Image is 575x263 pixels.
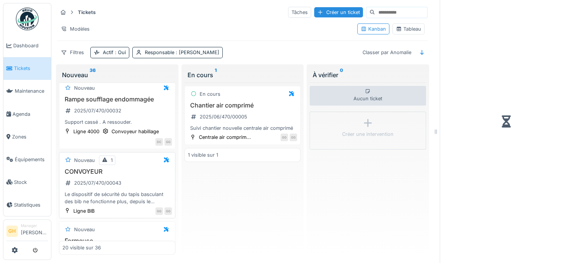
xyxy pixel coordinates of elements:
[13,42,48,49] span: Dashboard
[361,25,386,33] div: Kanban
[342,131,394,138] div: Créer une intervention
[62,70,172,79] div: Nouveau
[21,223,48,229] div: Manager
[73,207,95,215] div: Ligne BIB
[310,86,426,106] div: Aucun ticket
[74,226,95,233] div: Nouveau
[73,128,99,135] div: Ligne 4000
[155,207,163,215] div: GG
[3,103,51,125] a: Agenda
[90,70,96,79] sup: 36
[155,138,163,146] div: DC
[62,118,172,126] div: Support cassé . A ressouder.
[3,193,51,216] a: Statistiques
[313,70,423,79] div: À vérifier
[290,134,297,141] div: GG
[340,70,343,79] sup: 0
[188,124,298,132] div: Suivi chantier nouvelle centrale air comprimé
[3,34,51,57] a: Dashboard
[16,8,39,30] img: Badge_color-CXgf-gQk.svg
[281,134,288,141] div: GG
[396,25,421,33] div: Tableau
[62,191,172,205] div: Le dispositif de sécurité du tapis basculant des bib ne fonctionne plus, depuis le remplacement d...
[188,102,298,109] h3: Chantier air comprimé
[200,113,247,120] div: 2025/06/470/00005
[288,7,311,18] div: Tâches
[57,23,93,34] div: Modèles
[164,138,172,146] div: GG
[113,50,126,55] span: : Oui
[14,65,48,72] span: Tickets
[111,157,113,164] div: 1
[75,9,99,16] strong: Tickets
[74,107,121,114] div: 2025/07/470/00032
[3,125,51,148] a: Zones
[15,156,48,163] span: Équipements
[103,49,126,56] div: Actif
[188,70,298,79] div: En cours
[174,50,219,55] span: : [PERSON_NAME]
[6,226,18,237] li: GH
[62,168,172,175] h3: CONVOYEUR
[215,70,217,79] sup: 1
[314,7,363,17] div: Créer un ticket
[188,151,218,159] div: 1 visible sur 1
[57,47,87,58] div: Filtres
[15,87,48,95] span: Maintenance
[3,148,51,171] a: Équipements
[6,223,48,241] a: GH Manager[PERSON_NAME]
[14,201,48,209] span: Statistiques
[200,90,220,98] div: En cours
[145,49,219,56] div: Responsable
[3,80,51,103] a: Maintenance
[164,207,172,215] div: GG
[62,96,172,103] h3: Rampe soufflage endommagée
[74,157,95,164] div: Nouveau
[112,128,159,135] div: Convoyeur habillage
[12,110,48,118] span: Agenda
[62,244,101,251] div: 20 visible sur 36
[3,171,51,193] a: Stock
[12,133,48,140] span: Zones
[74,84,95,92] div: Nouveau
[3,57,51,80] a: Tickets
[74,179,121,187] div: 2025/07/470/00043
[199,134,251,141] div: Centrale air comprim...
[359,47,415,58] div: Classer par Anomalie
[14,179,48,186] span: Stock
[62,237,172,244] h3: Formeuse
[21,223,48,239] li: [PERSON_NAME]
